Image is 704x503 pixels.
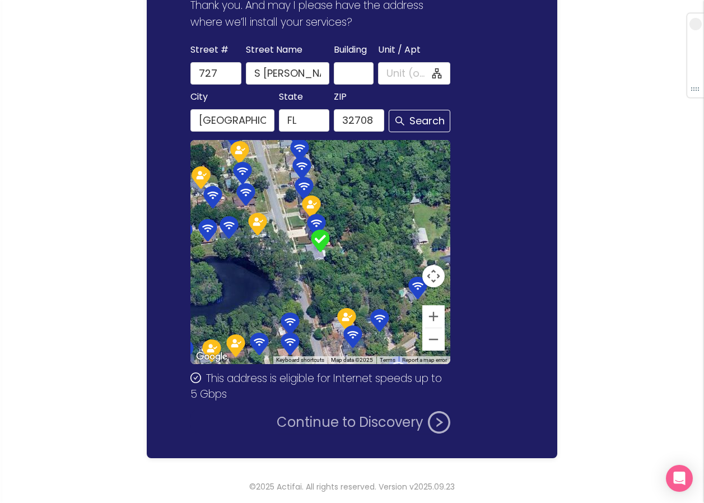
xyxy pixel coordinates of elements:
button: Continue to Discovery [277,411,450,434]
div: Open Intercom Messenger [666,465,693,492]
span: apartment [432,68,442,78]
span: Street Name [246,42,302,58]
span: Map data ©2025 [331,357,373,363]
button: Search [389,110,450,132]
span: This address is eligible for Internet speeds up to 5 Gbps [190,371,441,402]
button: Zoom in [422,305,445,328]
input: 32708 [334,109,384,132]
input: Winter Springs [190,109,274,132]
span: check-circle [190,372,201,383]
span: Unit / Apt [378,42,421,58]
input: S Edgemon Ave [246,62,329,85]
input: 727 [190,62,241,85]
input: Unit (optional) [386,66,430,81]
span: Street # [190,42,229,58]
button: Map camera controls [422,265,445,287]
img: Google [193,350,230,364]
a: Report a map error [402,357,447,363]
button: Zoom out [422,328,445,351]
span: State [279,89,303,105]
input: FL [279,109,329,132]
span: Building [334,42,367,58]
a: Open this area in Google Maps (opens a new window) [193,350,230,364]
button: Keyboard shortcuts [276,356,324,364]
span: City [190,89,208,105]
a: Terms (opens in new tab) [380,357,395,363]
span: ZIP [334,89,347,105]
